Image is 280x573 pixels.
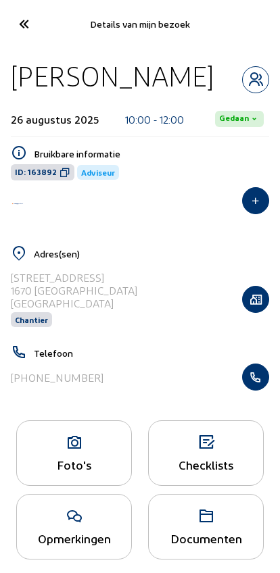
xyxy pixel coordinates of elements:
[81,168,115,177] span: Adviseur
[149,531,263,545] div: Documenten
[17,457,131,472] div: Foto's
[149,457,263,472] div: Checklists
[47,18,233,30] div: Details van mijn bezoek
[34,148,269,159] h5: Bruikbare informatie
[34,347,269,359] h5: Telefoon
[11,271,137,284] div: [STREET_ADDRESS]
[125,113,184,126] div: 10:00 - 12:00
[11,297,137,309] div: [GEOGRAPHIC_DATA]
[17,531,131,545] div: Opmerkingen
[15,315,48,324] span: Chantier
[219,114,249,124] span: Gedaan
[11,371,103,384] div: [PHONE_NUMBER]
[15,167,57,178] span: ID: 163892
[11,113,99,126] div: 26 augustus 2025
[34,248,269,259] h5: Adres(sen)
[11,59,214,93] div: [PERSON_NAME]
[11,284,137,297] div: 1670 [GEOGRAPHIC_DATA]
[11,202,24,205] img: Energy Protect Ramen & Deuren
